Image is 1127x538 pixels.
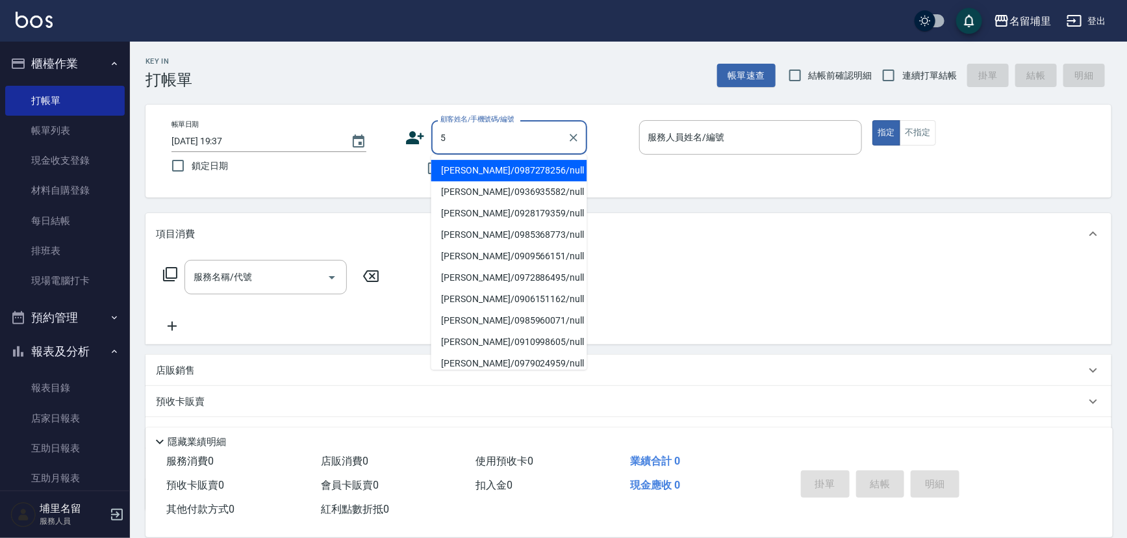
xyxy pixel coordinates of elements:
li: [PERSON_NAME]/0906151162/null [431,288,587,310]
button: Choose date, selected date is 2025-09-11 [343,126,374,157]
span: 現金應收 0 [630,479,680,491]
a: 帳單列表 [5,116,125,146]
span: 結帳前確認明細 [809,69,872,83]
p: 服務人員 [40,515,106,527]
a: 排班表 [5,236,125,266]
p: 店販銷售 [156,364,195,378]
input: YYYY/MM/DD hh:mm [171,131,338,152]
span: 紅利點數折抵 0 [321,503,389,515]
p: 項目消費 [156,227,195,241]
li: [PERSON_NAME]/0985368773/null [431,224,587,246]
a: 現場電腦打卡 [5,266,125,296]
h5: 埔里名留 [40,502,106,515]
span: 服務消費 0 [166,455,214,467]
div: 店販銷售 [146,355,1111,386]
li: [PERSON_NAME]/0985960071/null [431,310,587,331]
span: 店販消費 0 [321,455,368,467]
label: 顧客姓名/手機號碼/編號 [440,114,514,124]
img: Logo [16,12,53,28]
label: 帳單日期 [171,120,199,129]
li: [PERSON_NAME]/0972886495/null [431,267,587,288]
span: 預收卡販賣 0 [166,479,224,491]
div: 項目消費 [146,213,1111,255]
p: 隱藏業績明細 [168,435,226,449]
li: [PERSON_NAME]/0987278256/null [431,160,587,181]
li: [PERSON_NAME]/0936935582/null [431,181,587,203]
a: 報表目錄 [5,373,125,403]
a: 打帳單 [5,86,125,116]
button: Open [322,267,342,288]
button: 名留埔里 [989,8,1056,34]
span: 連續打單結帳 [902,69,957,83]
button: 不指定 [900,120,936,146]
span: 其他付款方式 0 [166,503,234,515]
a: 互助月報表 [5,463,125,493]
div: 使用預收卡 [146,417,1111,448]
span: 使用預收卡 0 [475,455,533,467]
img: Person [10,502,36,528]
a: 互助日報表 [5,433,125,463]
li: [PERSON_NAME]/0909566151/null [431,246,587,267]
button: 指定 [872,120,900,146]
a: 材料自購登錄 [5,175,125,205]
button: save [956,8,982,34]
span: 業績合計 0 [630,455,680,467]
span: 扣入金 0 [475,479,513,491]
p: 使用預收卡 [156,426,205,440]
div: 預收卡販賣 [146,386,1111,417]
div: 名留埔里 [1009,13,1051,29]
button: 登出 [1061,9,1111,33]
span: 鎖定日期 [192,159,228,173]
button: 預約管理 [5,301,125,335]
button: 帳單速查 [717,64,776,88]
a: 每日結帳 [5,206,125,236]
li: [PERSON_NAME]/0979024959/null [431,353,587,374]
a: 店家日報表 [5,403,125,433]
span: 會員卡販賣 0 [321,479,379,491]
button: 櫃檯作業 [5,47,125,81]
h3: 打帳單 [146,71,192,89]
button: 報表及分析 [5,335,125,368]
p: 預收卡販賣 [156,395,205,409]
li: [PERSON_NAME]/0928179359/null [431,203,587,224]
li: [PERSON_NAME]/0910998605/null [431,331,587,353]
button: Clear [564,129,583,147]
a: 現金收支登錄 [5,146,125,175]
h2: Key In [146,57,192,66]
